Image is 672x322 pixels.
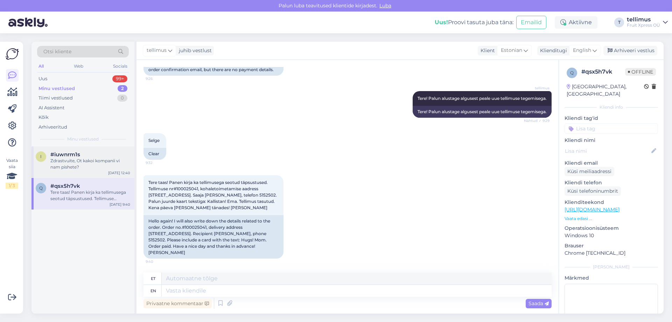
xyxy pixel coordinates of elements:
[565,137,658,144] p: Kliendi nimi
[614,18,624,27] div: T
[40,154,42,159] span: i
[37,62,45,71] div: All
[581,68,625,76] div: # qsx5h7vk
[176,47,212,54] div: juhib vestlust
[6,183,18,189] div: 1 / 3
[143,148,166,160] div: Clear
[50,158,130,170] div: Zdrastvuite, Ot kakoi kompanii vi nam pishete?
[555,16,597,29] div: Aktiivne
[6,157,18,189] div: Vaata siia
[38,114,49,121] div: Kõik
[146,259,172,264] span: 9:40
[38,124,67,131] div: Arhiveeritud
[523,118,549,123] span: Nähtud ✓ 9:29
[151,273,155,285] div: et
[565,199,658,206] p: Klienditeekond
[43,48,71,55] span: Otsi kliente
[627,17,668,28] a: tellimusFruit Xpress OÜ
[112,75,127,82] div: 99+
[565,159,658,167] p: Kliendi email
[537,47,567,54] div: Klienditugi
[117,95,127,102] div: 0
[38,75,47,82] div: Uus
[565,179,658,186] p: Kliendi telefon
[112,62,129,71] div: Socials
[567,83,644,98] div: [GEOGRAPHIC_DATA], [GEOGRAPHIC_DATA]
[435,19,448,26] b: Uus!
[627,22,660,28] div: Fruit Xpress OÜ
[148,138,160,143] span: Selge
[110,202,130,207] div: [DATE] 9:40
[143,299,212,308] div: Privaatne kommentaar
[565,215,658,222] p: Vaata edasi ...
[565,123,658,134] input: Lisa tag
[38,85,75,92] div: Minu vestlused
[565,249,658,257] p: Chrome [TECHNICAL_ID]
[377,2,393,9] span: Luba
[39,185,43,191] span: q
[627,17,660,22] div: tellimus
[143,215,283,259] div: Hello again! I will also write down the details related to the order. Order no.#100025041, delive...
[528,300,549,307] span: Saada
[603,46,657,55] div: Arhiveeri vestlus
[50,151,80,158] span: #iuwnrm1s
[565,206,619,213] a: [URL][DOMAIN_NAME]
[478,47,495,54] div: Klient
[565,264,658,270] div: [PERSON_NAME]
[565,147,650,155] input: Lisa nimi
[108,170,130,176] div: [DATE] 12:40
[50,183,80,189] span: #qsx5h7vk
[501,47,522,54] span: Estonian
[146,160,172,165] span: 9:32
[118,85,127,92] div: 2
[6,47,19,61] img: Askly Logo
[38,95,73,102] div: Tiimi vestlused
[565,186,621,196] div: Küsi telefoninumbrit
[516,16,546,29] button: Emailid
[565,242,658,249] p: Brauser
[67,136,99,142] span: Minu vestlused
[565,104,658,110] div: Kliendi info
[565,115,658,122] p: Kliendi tag'id
[147,47,167,54] span: tellimus
[38,104,64,111] div: AI Assistent
[150,285,156,297] div: en
[565,167,614,176] div: Küsi meiliaadressi
[413,106,552,118] div: Tere! Palun alustage algusest peale uue tellimuse tegemisega.
[418,96,547,101] span: Tere! Palun alustage algusest peale uue tellimuse tegemisega.
[565,225,658,232] p: Operatsioonisüsteem
[146,76,172,81] span: 9:26
[523,85,549,91] span: tellimus
[72,62,85,71] div: Web
[148,180,278,210] span: Tere taas! Panen kirja ka tellimusega seotud täpsustused. Tellimuse nr#100025041, kohaletoimetami...
[565,274,658,282] p: Märkmed
[50,189,130,202] div: Tere taas! Panen kirja ka tellimusega seotud täpsustused. Tellimuse nr#100025041, kohaletoimetami...
[565,232,658,239] p: Windows 10
[435,18,513,27] div: Proovi tasuta juba täna:
[625,68,656,76] span: Offline
[573,47,591,54] span: English
[570,70,574,75] span: q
